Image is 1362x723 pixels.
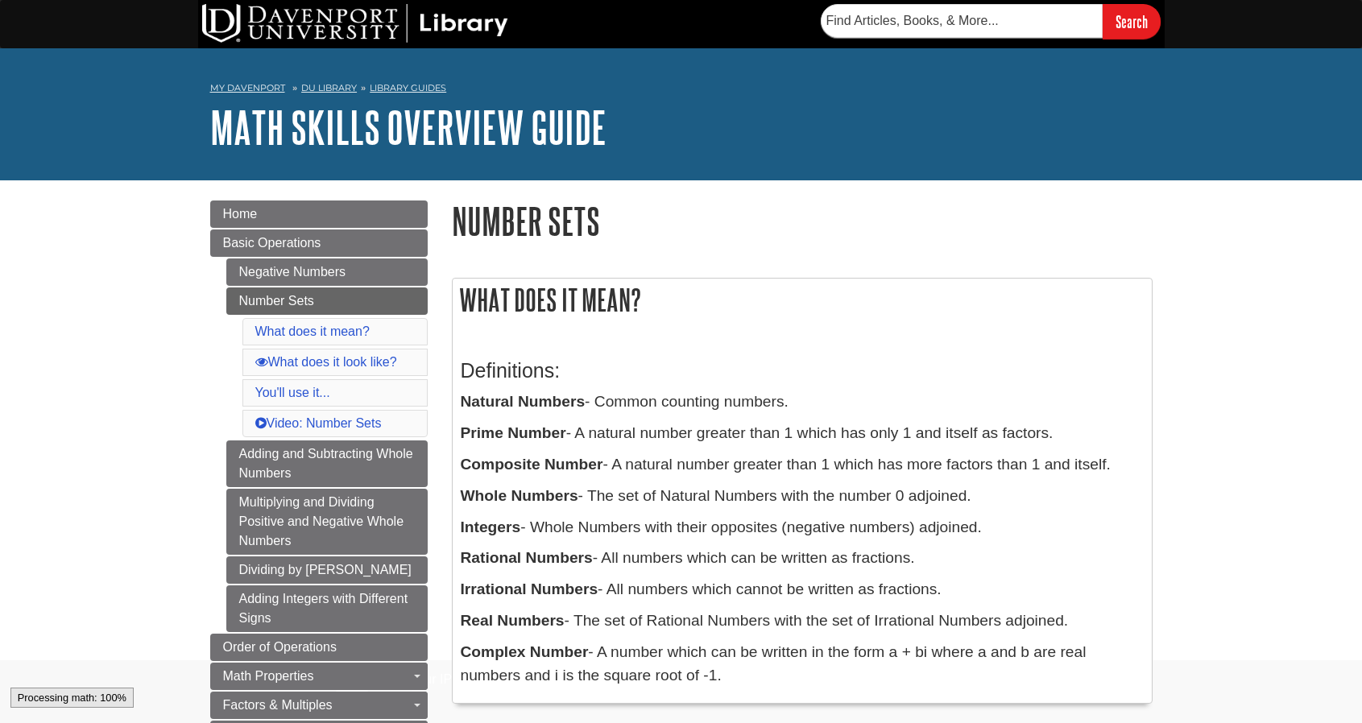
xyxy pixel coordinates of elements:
[226,258,428,286] a: Negative Numbers
[1103,4,1161,39] input: Search
[210,229,428,257] a: Basic Operations
[226,287,428,315] a: Number Sets
[461,518,521,535] b: Integers
[255,355,397,369] a: What does it look like?
[301,82,357,93] a: DU Library
[461,612,565,629] b: Real Numbers
[461,641,1144,688] p: - A number which can be written in the form a + bi where a and b are real numbers and i is the sq...
[226,489,428,555] a: Multiplying and Dividing Positive and Negative Whole Numbers
[202,4,508,43] img: DU Library
[255,386,330,399] a: You'll use it...
[461,609,1144,633] p: - The set of Rational Numbers with the set of Irrational Numbers adjoined.
[223,207,258,221] span: Home
[461,424,566,441] b: Prime Number
[210,692,428,719] a: Factors & Multiples
[210,663,428,690] a: Math Properties
[821,4,1103,38] input: Find Articles, Books, & More...
[226,440,428,487] a: Adding and Subtracting Whole Numbers
[461,422,1144,445] p: - A natural number greater than 1 which has only 1 and itself as factors.
[461,359,1144,382] h3: Definitions:
[461,549,593,566] b: Rational Numbers
[210,77,1153,103] nav: breadcrumb
[210,634,428,661] a: Order of Operations
[226,556,428,584] a: Dividing by [PERSON_NAME]
[461,547,1144,570] p: - All numbers which can be written as fractions.
[461,516,1144,539] p: - Whole Numbers with their opposites (negative numbers) adjoined.
[461,578,1144,601] p: - All numbers which cannot be written as fractions.
[226,585,428,632] a: Adding Integers with Different Signs
[223,640,337,654] span: Order of Operations
[210,102,606,152] a: Math Skills Overview Guide
[223,236,321,250] span: Basic Operations
[210,81,285,95] a: My Davenport
[223,669,314,683] span: Math Properties
[370,82,446,93] a: Library Guides
[461,390,1144,414] p: - Common counting numbers.
[452,200,1153,242] h1: Number Sets
[821,4,1161,39] form: Searches DU Library's articles, books, and more
[461,487,578,504] b: Whole Numbers
[461,580,598,597] b: Irrational Numbers
[461,643,589,660] b: Complex Number
[255,324,370,338] a: What does it mean?
[453,279,1152,321] h2: What does it mean?
[223,698,333,712] span: Factors & Multiples
[10,688,134,708] div: Processing math: 100%
[210,200,428,228] a: Home
[461,456,603,473] b: Composite Number
[461,393,586,410] b: Natural Numbers
[461,485,1144,508] p: - The set of Natural Numbers with the number 0 adjoined.
[461,453,1144,477] p: - A natural number greater than 1 which has more factors than 1 and itself.
[255,416,382,430] a: Video: Number Sets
